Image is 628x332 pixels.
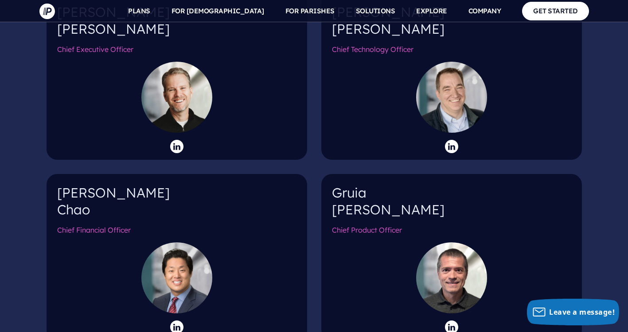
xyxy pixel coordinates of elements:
h4: [PERSON_NAME] Chao [57,185,296,225]
h6: Chief Financial Officer [57,225,296,242]
h4: [PERSON_NAME] [PERSON_NAME] [57,4,296,44]
h6: Chief Product Officer [332,225,571,242]
a: GET STARTED [522,2,589,20]
h6: Chief Executive Officer [57,44,296,61]
h4: [PERSON_NAME] [PERSON_NAME] [332,4,571,44]
h4: Gruia [PERSON_NAME] [332,185,571,225]
button: Leave a message! [527,299,619,325]
h6: Chief Technology Officer [332,44,571,61]
span: Leave a message! [549,307,615,317]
